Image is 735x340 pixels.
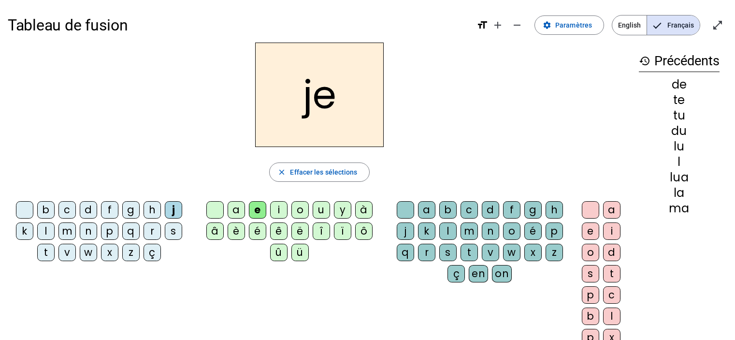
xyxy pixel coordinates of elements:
div: q [122,222,140,240]
div: g [122,201,140,219]
span: Effacer les sélections [290,166,357,178]
div: f [503,201,520,219]
div: p [582,286,599,304]
div: ç [144,244,161,261]
div: o [582,244,599,261]
div: ç [447,265,465,282]
div: d [482,201,499,219]
div: u [313,201,330,219]
div: é [249,222,266,240]
div: b [439,201,457,219]
mat-icon: format_size [476,19,488,31]
div: x [101,244,118,261]
div: a [603,201,620,219]
div: b [37,201,55,219]
div: c [58,201,76,219]
div: x [524,244,542,261]
div: de [639,79,720,90]
button: Entrer en plein écran [708,15,727,35]
div: on [492,265,512,282]
div: j [165,201,182,219]
div: k [418,222,435,240]
mat-icon: close [277,168,286,177]
div: k [16,222,33,240]
div: r [144,222,161,240]
div: p [546,222,563,240]
div: ü [291,244,309,261]
div: tu [639,110,720,121]
div: é [524,222,542,240]
div: en [469,265,488,282]
div: du [639,125,720,137]
span: English [612,15,647,35]
mat-icon: add [492,19,504,31]
div: s [439,244,457,261]
button: Effacer les sélections [269,163,369,182]
button: Paramètres [534,15,604,35]
div: y [334,201,351,219]
div: r [418,244,435,261]
div: ê [270,222,288,240]
div: w [503,244,520,261]
div: q [397,244,414,261]
div: c [461,201,478,219]
div: d [80,201,97,219]
div: l [37,222,55,240]
div: v [482,244,499,261]
div: o [503,222,520,240]
div: f [101,201,118,219]
h3: Précédents [639,50,720,72]
div: g [524,201,542,219]
div: î [313,222,330,240]
div: è [228,222,245,240]
div: t [603,265,620,282]
div: i [270,201,288,219]
span: Paramètres [555,19,592,31]
div: i [603,222,620,240]
div: b [582,308,599,325]
div: e [582,222,599,240]
mat-icon: open_in_full [712,19,723,31]
div: n [80,222,97,240]
div: h [144,201,161,219]
div: û [270,244,288,261]
div: p [101,222,118,240]
div: v [58,244,76,261]
div: z [546,244,563,261]
button: Diminuer la taille de la police [507,15,527,35]
div: ma [639,203,720,214]
div: m [58,222,76,240]
div: h [546,201,563,219]
div: ï [334,222,351,240]
div: d [603,244,620,261]
div: s [165,222,182,240]
div: t [37,244,55,261]
div: a [418,201,435,219]
div: lua [639,172,720,183]
div: à [355,201,373,219]
div: l [639,156,720,168]
div: te [639,94,720,106]
span: Français [647,15,700,35]
div: n [482,222,499,240]
div: la [639,187,720,199]
div: e [249,201,266,219]
div: lu [639,141,720,152]
div: a [228,201,245,219]
div: w [80,244,97,261]
div: s [582,265,599,282]
div: â [206,222,224,240]
div: c [603,286,620,304]
div: o [291,201,309,219]
mat-icon: settings [543,21,551,30]
div: ô [355,222,373,240]
button: Augmenter la taille de la police [488,15,507,35]
mat-icon: remove [511,19,523,31]
mat-icon: history [639,55,650,67]
div: j [397,222,414,240]
mat-button-toggle-group: Language selection [612,15,700,35]
div: l [439,222,457,240]
div: l [603,308,620,325]
div: m [461,222,478,240]
h2: je [255,43,384,147]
